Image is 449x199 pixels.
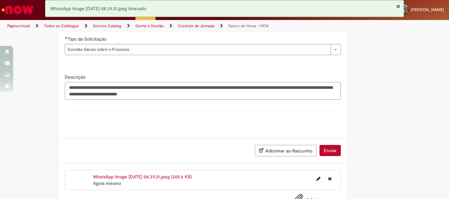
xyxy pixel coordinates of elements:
ul: Trilhas de página [5,20,295,32]
span: Obrigatório Preenchido [65,36,68,39]
img: ServiceNow [1,3,35,16]
a: Página inicial [7,23,30,29]
button: Excluir WhatsApp Image 2025-08-26 at 08.39.21.jpeg [324,173,336,184]
a: Controle de Jornada [178,23,214,29]
span: [PERSON_NAME] [411,7,444,12]
a: Service Catalog [93,23,121,29]
time: 27/08/2025 18:10:29 [93,180,121,186]
button: Adicionar ao Rascunho [255,145,317,156]
button: Fechar Notificação [396,4,400,9]
span: Tipo da Solicitação [68,36,108,42]
span: WhatsApp Image [DATE] 08.39.21.jpeg Anexado [50,6,146,11]
a: Banco de Horas - NEW [228,23,269,29]
button: Editar nome de arquivo WhatsApp Image 2025-08-26 at 08.39.21.jpeg [313,173,324,184]
a: Todos os Catálogos [44,23,79,29]
span: Agora mesmo [93,180,121,186]
a: WhatsApp Image [DATE] 08.39.21.jpeg (245.6 KB) [93,174,192,180]
textarea: Descrição [65,82,341,100]
span: Dúvidas Gerais sobre o Processo [68,44,327,55]
button: Enviar [319,145,341,156]
a: Gente e Gestão [135,23,164,29]
span: Descrição [65,74,87,80]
